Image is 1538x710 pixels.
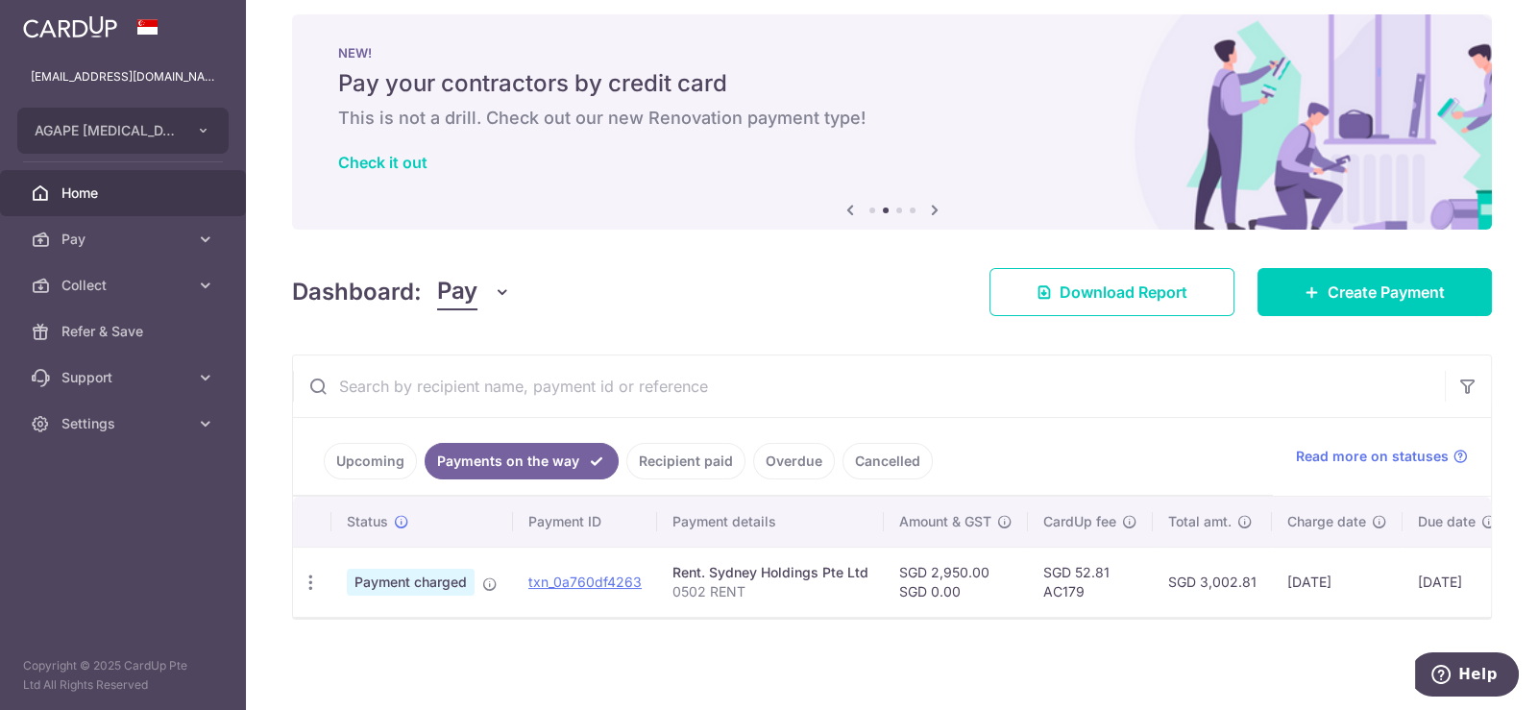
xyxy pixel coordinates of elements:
span: Download Report [1060,281,1187,304]
span: Collect [61,276,188,295]
td: SGD 3,002.81 [1153,547,1272,617]
th: Payment details [657,497,884,547]
a: Create Payment [1257,268,1492,316]
span: Settings [61,414,188,433]
a: Read more on statuses [1296,447,1468,466]
span: CardUp fee [1043,512,1116,531]
span: Due date [1418,512,1476,531]
span: Pay [437,274,477,310]
a: Payments on the way [425,443,619,479]
span: Support [61,368,188,387]
span: Home [61,184,188,203]
span: Charge date [1287,512,1366,531]
span: Payment charged [347,569,475,596]
span: Amount & GST [899,512,991,531]
td: [DATE] [1272,547,1403,617]
a: Download Report [989,268,1234,316]
input: Search by recipient name, payment id or reference [293,355,1445,417]
h4: Dashboard: [292,275,422,309]
h6: This is not a drill. Check out our new Renovation payment type! [338,107,1446,130]
h5: Pay your contractors by credit card [338,68,1446,99]
img: CardUp [23,15,117,38]
span: Pay [61,230,188,249]
button: Pay [437,274,511,310]
span: Total amt. [1168,512,1232,531]
a: Check it out [338,153,427,172]
span: Status [347,512,388,531]
img: Renovation banner [292,14,1492,230]
p: NEW! [338,45,1446,61]
th: Payment ID [513,497,657,547]
span: Refer & Save [61,322,188,341]
td: SGD 52.81 AC179 [1028,547,1153,617]
span: Create Payment [1328,281,1445,304]
iframe: Opens a widget where you can find more information [1415,652,1519,700]
a: txn_0a760df4263 [528,574,642,590]
p: 0502 RENT [672,582,868,601]
td: [DATE] [1403,547,1512,617]
button: AGAPE [MEDICAL_DATA] CLINIC PTE. LTD. [17,108,229,154]
a: Recipient paid [626,443,745,479]
a: Cancelled [842,443,933,479]
td: SGD 2,950.00 SGD 0.00 [884,547,1028,617]
a: Overdue [753,443,835,479]
p: [EMAIL_ADDRESS][DOMAIN_NAME] [31,67,215,86]
div: Rent. Sydney Holdings Pte Ltd [672,563,868,582]
a: Upcoming [324,443,417,479]
span: AGAPE [MEDICAL_DATA] CLINIC PTE. LTD. [35,121,177,140]
span: Read more on statuses [1296,447,1449,466]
